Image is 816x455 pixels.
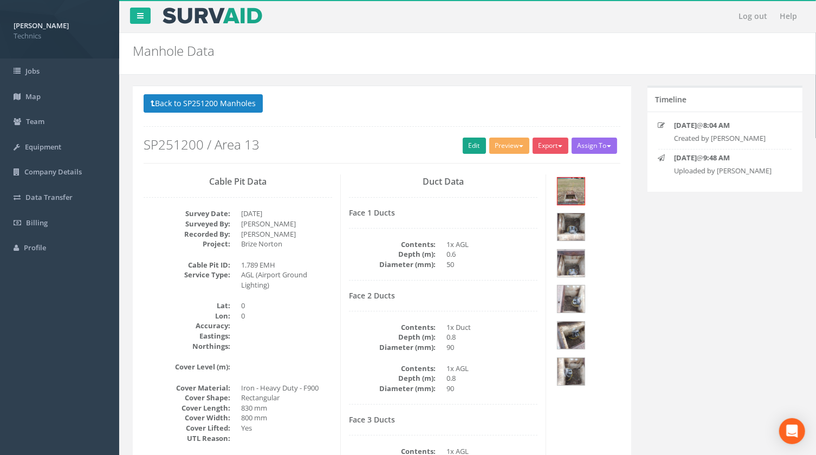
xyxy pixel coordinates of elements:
[144,260,230,270] dt: Cable Pit ID:
[533,138,568,154] button: Export
[144,94,263,113] button: Back to SP251200 Manholes
[446,259,537,270] dd: 50
[241,209,332,219] dd: [DATE]
[14,31,106,41] span: Technics
[675,120,783,131] p: @
[144,331,230,341] dt: Eastings:
[675,120,697,130] strong: [DATE]
[241,270,332,290] dd: AGL (Airport Ground Lighting)
[144,321,230,331] dt: Accuracy:
[572,138,617,154] button: Assign To
[144,177,332,187] h3: Cable Pit Data
[25,142,61,152] span: Equipment
[241,393,332,403] dd: Rectangular
[675,153,783,163] p: @
[241,239,332,249] dd: Brize Norton
[558,322,585,349] img: fd0ba720-82cd-f08c-8c21-59685d303d8a_499a716d-5e45-0210-2fa1-c3c2a38ef485_thumb.jpg
[144,219,230,229] dt: Surveyed By:
[446,332,537,342] dd: 0.8
[144,362,230,372] dt: Cover Level (m):
[675,153,697,162] strong: [DATE]
[349,383,436,394] dt: Diameter (mm):
[25,66,40,76] span: Jobs
[704,120,730,130] strong: 8:04 AM
[349,373,436,383] dt: Depth (m):
[26,116,44,126] span: Team
[144,270,230,280] dt: Service Type:
[144,239,230,249] dt: Project:
[558,285,585,313] img: fd0ba720-82cd-f08c-8c21-59685d303d8a_93ae5ed0-93a5-e1e0-c5c1-d3fdd6517e60_thumb.jpg
[241,219,332,229] dd: [PERSON_NAME]
[144,403,230,413] dt: Cover Length:
[241,229,332,239] dd: [PERSON_NAME]
[446,249,537,259] dd: 0.6
[558,358,585,385] img: fd0ba720-82cd-f08c-8c21-59685d303d8a_68251bb7-11c8-3f94-be92-0f9b687acb84_thumb.jpg
[133,44,688,58] h2: Manhole Data
[144,413,230,423] dt: Cover Width:
[463,138,486,154] a: Edit
[24,167,82,177] span: Company Details
[144,209,230,219] dt: Survey Date:
[349,342,436,353] dt: Diameter (mm):
[446,363,537,374] dd: 1x AGL
[446,383,537,394] dd: 90
[241,413,332,423] dd: 800 mm
[446,342,537,353] dd: 90
[241,260,332,270] dd: 1.789 EMH
[241,423,332,433] dd: Yes
[704,153,730,162] strong: 9:48 AM
[558,178,585,205] img: fd0ba720-82cd-f08c-8c21-59685d303d8a_4d8854a1-2bdc-2cce-a512-08dfc8dc52a6_thumb.jpg
[349,209,537,217] h4: Face 1 Ducts
[25,92,41,101] span: Map
[446,322,537,333] dd: 1x Duct
[656,95,687,103] h5: Timeline
[675,133,783,144] p: Created by [PERSON_NAME]
[349,415,537,424] h4: Face 3 Ducts
[489,138,529,154] button: Preview
[144,301,230,311] dt: Lat:
[144,311,230,321] dt: Lon:
[446,239,537,250] dd: 1x AGL
[144,383,230,393] dt: Cover Material:
[446,373,537,383] dd: 0.8
[144,393,230,403] dt: Cover Shape:
[144,229,230,239] dt: Recorded By:
[144,341,230,352] dt: Northings:
[675,166,783,176] p: Uploaded by [PERSON_NAME]
[144,423,230,433] dt: Cover Lifted:
[14,18,106,41] a: [PERSON_NAME] Technics
[144,138,620,152] h2: SP251200 / Area 13
[26,218,48,227] span: Billing
[349,249,436,259] dt: Depth (m):
[25,192,73,202] span: Data Transfer
[349,322,436,333] dt: Contents:
[349,332,436,342] dt: Depth (m):
[349,363,436,374] dt: Contents:
[241,383,332,393] dd: Iron - Heavy Duty - F900
[144,433,230,444] dt: UTL Reason:
[349,177,537,187] h3: Duct Data
[558,250,585,277] img: fd0ba720-82cd-f08c-8c21-59685d303d8a_eee56b73-884f-eaeb-4dcd-616bf201bad2_thumb.jpg
[349,239,436,250] dt: Contents:
[241,403,332,413] dd: 830 mm
[241,311,332,321] dd: 0
[779,418,805,444] div: Open Intercom Messenger
[558,213,585,240] img: fd0ba720-82cd-f08c-8c21-59685d303d8a_3d7becb5-f987-8300-b471-ede51f856cd3_thumb.jpg
[349,259,436,270] dt: Diameter (mm):
[14,21,69,30] strong: [PERSON_NAME]
[349,291,537,300] h4: Face 2 Ducts
[241,301,332,311] dd: 0
[24,243,46,252] span: Profile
